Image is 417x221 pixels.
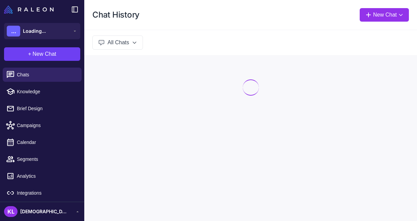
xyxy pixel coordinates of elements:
[3,118,82,132] a: Campaigns
[28,50,31,58] span: +
[17,155,76,163] span: Segments
[92,35,143,50] button: All Chats
[4,206,18,217] div: KL
[3,186,82,200] a: Integrations
[4,5,54,14] img: Raleon Logo
[7,26,20,36] div: ...
[3,101,82,116] a: Brief Design
[3,152,82,166] a: Segments
[3,135,82,149] a: Calendar
[33,50,56,58] span: New Chat
[17,189,76,197] span: Integrations
[360,8,409,22] button: New Chat
[92,9,140,20] h1: Chat History
[3,169,82,183] a: Analytics
[4,47,80,61] button: +New Chat
[17,105,76,112] span: Brief Design
[20,208,67,215] span: [DEMOGRAPHIC_DATA][PERSON_NAME]
[4,23,80,39] button: ...Loading...
[17,122,76,129] span: Campaigns
[4,5,56,14] a: Raleon Logo
[17,139,76,146] span: Calendar
[23,27,46,35] span: Loading...
[17,172,76,180] span: Analytics
[17,88,76,95] span: Knowledge
[17,71,76,78] span: Chats
[3,84,82,99] a: Knowledge
[3,68,82,82] a: Chats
